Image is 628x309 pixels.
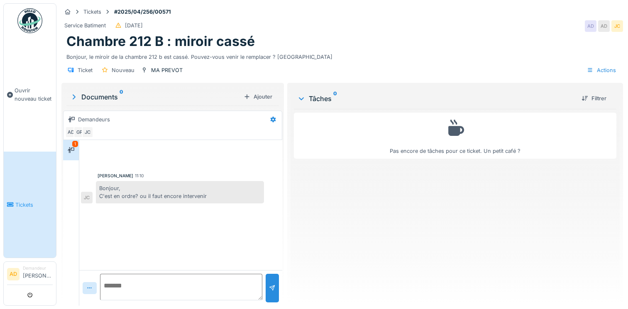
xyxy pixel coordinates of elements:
[17,8,42,33] img: Badge_color-CXgf-gQk.svg
[120,92,123,102] sup: 0
[15,201,53,209] span: Tickets
[65,126,77,138] div: AD
[598,20,610,32] div: AD
[4,38,56,152] a: Ouvrir nouveau ticket
[611,20,623,32] div: JC
[4,152,56,258] a: Tickets
[23,265,53,283] li: [PERSON_NAME]
[81,192,93,203] div: JC
[297,94,575,104] div: Tâches
[111,8,174,16] strong: #2025/04/256/00571
[66,34,255,49] h1: Chambre 212 B : miroir cassé
[135,173,144,179] div: 11:10
[98,173,133,179] div: [PERSON_NAME]
[78,66,93,74] div: Ticket
[125,22,143,29] div: [DATE]
[585,20,596,32] div: AD
[82,126,93,138] div: JC
[240,91,276,102] div: Ajouter
[15,87,53,102] span: Ouvrir nouveau ticket
[583,64,620,76] div: Actions
[7,265,53,285] a: AD Demandeur[PERSON_NAME]
[96,181,264,203] div: Bonjour, C'est en ordre? ou il faut encore intervenir
[578,93,610,104] div: Filtrer
[64,22,106,29] div: Service Batiment
[333,94,337,104] sup: 0
[72,141,78,147] div: 1
[78,116,110,123] div: Demandeurs
[70,92,240,102] div: Documents
[73,126,85,138] div: GP
[151,66,183,74] div: MA PREVOT
[83,8,101,16] div: Tickets
[66,50,618,61] div: Bonjour, le miroir de la chambre 212 b est cassé. Pouvez-vous venir le remplacer ? [GEOGRAPHIC_DATA]
[23,265,53,271] div: Demandeur
[299,116,611,155] div: Pas encore de tâches pour ce ticket. Un petit café ?
[7,268,20,280] li: AD
[112,66,134,74] div: Nouveau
